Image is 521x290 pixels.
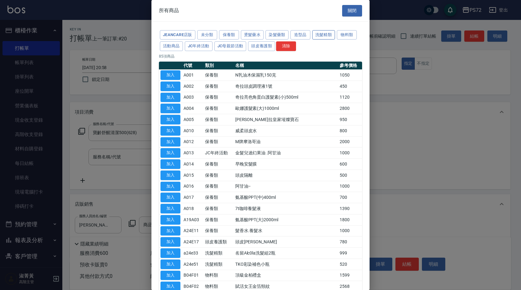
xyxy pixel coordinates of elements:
td: 保養類 [203,125,233,136]
button: 加入 [160,182,180,191]
td: 氨基酸PPT(中)400ml [234,192,338,203]
td: A19A03 [182,214,203,225]
td: A24e51 [182,259,203,270]
td: 1120 [338,92,362,103]
td: 洗髮精類 [203,259,233,270]
td: 1000 [338,147,362,159]
button: 加入 [160,82,180,91]
td: A014 [182,159,203,170]
td: 800 [338,125,362,136]
td: 1000 [338,181,362,192]
td: 600 [338,159,362,170]
button: 加入 [160,237,180,247]
th: 名稱 [234,62,338,70]
th: 參考價格 [338,62,362,70]
td: 保養類 [203,81,233,92]
button: 頭皮養護類 [248,41,275,51]
td: 520 [338,259,362,270]
td: 保養類 [203,114,233,125]
td: 500 [338,170,362,181]
td: 頂級金柏禮盒 [234,270,338,281]
td: 保養類 [203,159,233,170]
td: 奇拉頭皮調理液1號 [234,81,338,92]
td: 780 [338,236,362,248]
button: 加入 [160,126,180,136]
td: 450 [338,81,362,92]
td: 氨基酸PPT(大)2000ml [234,214,338,225]
button: 加入 [160,115,180,124]
td: 保養類 [203,203,233,214]
td: 威柔頭皮水 [234,125,338,136]
td: A001 [182,70,203,81]
button: 活動商品 [160,41,183,51]
button: 關閉 [342,5,362,16]
td: A018 [182,203,203,214]
td: 2000 [338,136,362,147]
button: 造型品 [290,30,310,40]
td: 保養類 [203,225,233,236]
td: 保養類 [203,136,233,147]
td: 1000 [338,225,362,236]
button: 未分類 [197,30,217,40]
button: 加入 [160,93,180,102]
td: A015 [182,170,203,181]
button: JC年終活動 [185,41,213,51]
td: 物料類 [203,270,233,281]
td: 950 [338,114,362,125]
span: 所有商品 [159,7,179,14]
td: 保養類 [203,70,233,81]
td: 1050 [338,70,362,81]
td: 早晚安髮膜 [234,159,338,170]
button: 保養類 [219,30,239,40]
button: 加入 [160,215,180,225]
td: 髮香水.養髮水 [234,225,338,236]
td: N乳油木保濕乳150克 [234,70,338,81]
td: 頭皮[PERSON_NAME] [234,236,338,248]
td: 7t咖啡養髮液 [234,203,338,214]
td: A010 [182,125,203,136]
td: 700 [338,192,362,203]
button: 加入 [160,104,180,113]
td: 999 [338,248,362,259]
th: 代號 [182,62,203,70]
td: 阿甘油-- [234,181,338,192]
td: 金髮兒迷幻果油 .阿甘油 [234,147,338,159]
td: 洗髮精類 [203,248,233,259]
td: 奇拉亮色角蛋白護髮素(小)500ml [234,92,338,103]
button: 加入 [160,159,180,169]
td: [PERSON_NAME]拉皇家墔燦寶石 [234,114,338,125]
button: 燙髮藥水 [241,30,264,40]
td: A013 [182,147,203,159]
button: 染髮藥類 [265,30,289,40]
td: B04F01 [182,270,203,281]
th: 類別 [203,62,233,70]
td: A012 [182,136,203,147]
button: 加入 [160,137,180,147]
button: 加入 [160,70,180,80]
td: A004 [182,103,203,114]
button: 物料類 [337,30,357,40]
td: 保養類 [203,92,233,103]
td: 名留Alc0la洗髮組2瓶 [234,248,338,259]
td: 保養類 [203,170,233,181]
p: 85 項商品 [159,54,362,59]
td: 1599 [338,270,362,281]
button: 加入 [160,148,180,158]
td: A002 [182,81,203,92]
td: 保養類 [203,214,233,225]
td: 1390 [338,203,362,214]
td: JC年終活動 [203,147,233,159]
td: 頭皮養護類 [203,236,233,248]
button: JC母親節活動 [214,41,246,51]
button: 加入 [160,171,180,180]
button: 加入 [160,204,180,213]
button: 加入 [160,248,180,258]
td: 1800 [338,214,362,225]
td: 歐娜護髮素(大)1000ml [234,103,338,114]
button: 加入 [160,271,180,280]
td: a24e33 [182,248,203,259]
td: 2800 [338,103,362,114]
td: A017 [182,192,203,203]
td: 頭皮隔離 [234,170,338,181]
button: 加入 [160,260,180,269]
